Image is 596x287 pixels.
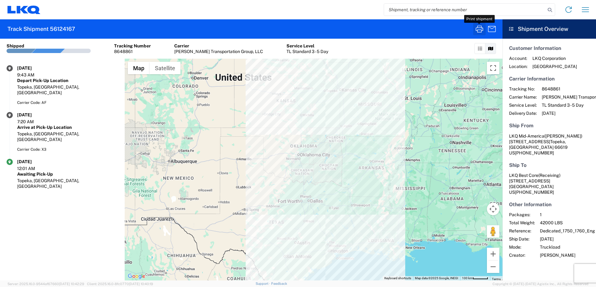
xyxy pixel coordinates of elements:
[544,134,582,139] span: ([PERSON_NAME])
[286,49,328,54] div: TL Standard 3 - 5 Day
[538,173,560,178] span: (Receiving)
[462,276,473,280] span: 100 km
[509,64,527,69] span: Location:
[509,228,535,234] span: Reference:
[515,190,554,195] span: [PHONE_NUMBER]
[509,133,589,156] address: Topeka, [GEOGRAPHIC_DATA] 66619 US
[509,139,550,144] span: [STREET_ADDRESS]
[7,282,84,286] span: Server: 2025.16.0-9544af67660
[509,162,589,168] h5: Ship To
[509,76,589,82] h5: Carrier Information
[17,171,118,177] div: Awaiting Pick-Up
[509,45,589,51] h5: Customer Information
[59,282,84,286] span: [DATE] 10:42:29
[487,260,499,273] button: Zoom out
[460,276,490,280] button: Map Scale: 100 km per 46 pixels
[509,244,535,250] span: Mode:
[509,123,589,129] h5: Ship From
[17,131,118,142] div: Topeka, [GEOGRAPHIC_DATA], [GEOGRAPHIC_DATA]
[509,134,544,139] span: LKQ Mid-America
[17,112,48,118] div: [DATE]
[532,64,577,69] span: [GEOGRAPHIC_DATA]
[487,62,499,74] button: Toggle fullscreen view
[17,100,118,105] div: Carrier Code: AF
[509,173,589,195] address: [GEOGRAPHIC_DATA] US
[7,25,75,33] h2: Track Shipment 56124167
[17,124,118,130] div: Arrive at Pick-Up Location
[384,4,546,16] input: Shipment, tracking or reference number
[492,277,501,281] a: Terms
[174,43,263,49] div: Carrier
[174,49,263,54] div: [PERSON_NAME] Transportation Group, LLC
[487,248,499,260] button: Zoom in
[17,65,48,71] div: [DATE]
[17,159,48,164] div: [DATE]
[509,220,535,226] span: Total Weight:
[493,281,589,287] span: Copyright © [DATE]-[DATE] Agistix Inc., All Rights Reserved
[17,78,118,83] div: Depart Pick-Up Location
[532,56,577,61] span: LKQ Corporation
[17,84,118,95] div: Topeka, [GEOGRAPHIC_DATA], [GEOGRAPHIC_DATA]
[509,252,535,258] span: Creator:
[128,62,150,74] button: Show street map
[415,276,458,280] span: Map data ©2025 Google, INEGI
[17,72,48,78] div: 9:43 AM
[17,166,48,171] div: 12:01 AM
[384,276,411,280] button: Keyboard shortcuts
[129,282,153,286] span: [DATE] 10:40:19
[17,147,118,152] div: Carrier Code: X3
[271,282,287,285] a: Feedback
[126,272,147,280] a: Open this area in Google Maps (opens a new window)
[509,102,537,108] span: Service Level:
[509,86,537,92] span: Tracking No:
[509,56,527,61] span: Account:
[487,203,499,215] button: Map camera controls
[87,282,153,286] span: Client: 2025.16.0-8fc0770
[502,19,596,39] header: Shipment Overview
[487,225,499,238] button: Drag Pegman onto the map to open Street View
[509,212,535,217] span: Packages:
[509,94,537,100] span: Carrier Name:
[114,43,151,49] div: Tracking Number
[509,202,589,207] h5: Other Information
[515,150,554,155] span: [PHONE_NUMBER]
[150,62,180,74] button: Show satellite imagery
[509,173,560,183] span: LKQ Best Core [STREET_ADDRESS]
[17,119,48,124] div: 7:20 AM
[256,282,271,285] a: Support
[126,272,147,280] img: Google
[114,49,151,54] div: 8648861
[286,43,328,49] div: Service Level
[7,43,24,49] div: Shipped
[17,178,118,189] div: Topeka, [GEOGRAPHIC_DATA], [GEOGRAPHIC_DATA]
[509,236,535,242] span: Ship Date:
[509,110,537,116] span: Delivery Date:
